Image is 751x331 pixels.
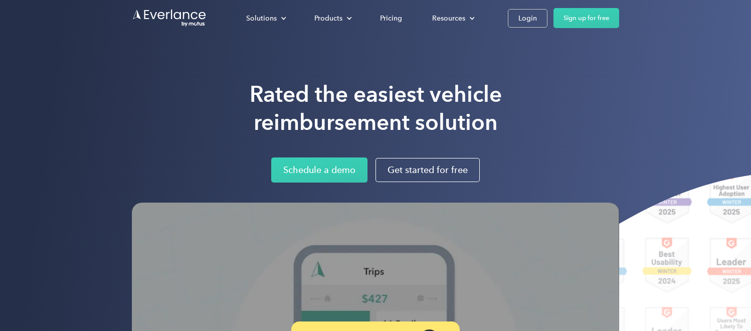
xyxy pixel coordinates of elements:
[132,9,207,28] a: Go to homepage
[314,12,342,25] div: Products
[246,12,277,25] div: Solutions
[250,80,502,136] h1: Rated the easiest vehicle reimbursement solution
[380,12,402,25] div: Pricing
[370,10,412,27] a: Pricing
[508,9,547,28] a: Login
[375,158,480,182] a: Get started for free
[518,12,537,25] div: Login
[432,12,465,25] div: Resources
[553,8,619,28] a: Sign up for free
[271,157,367,183] a: Schedule a demo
